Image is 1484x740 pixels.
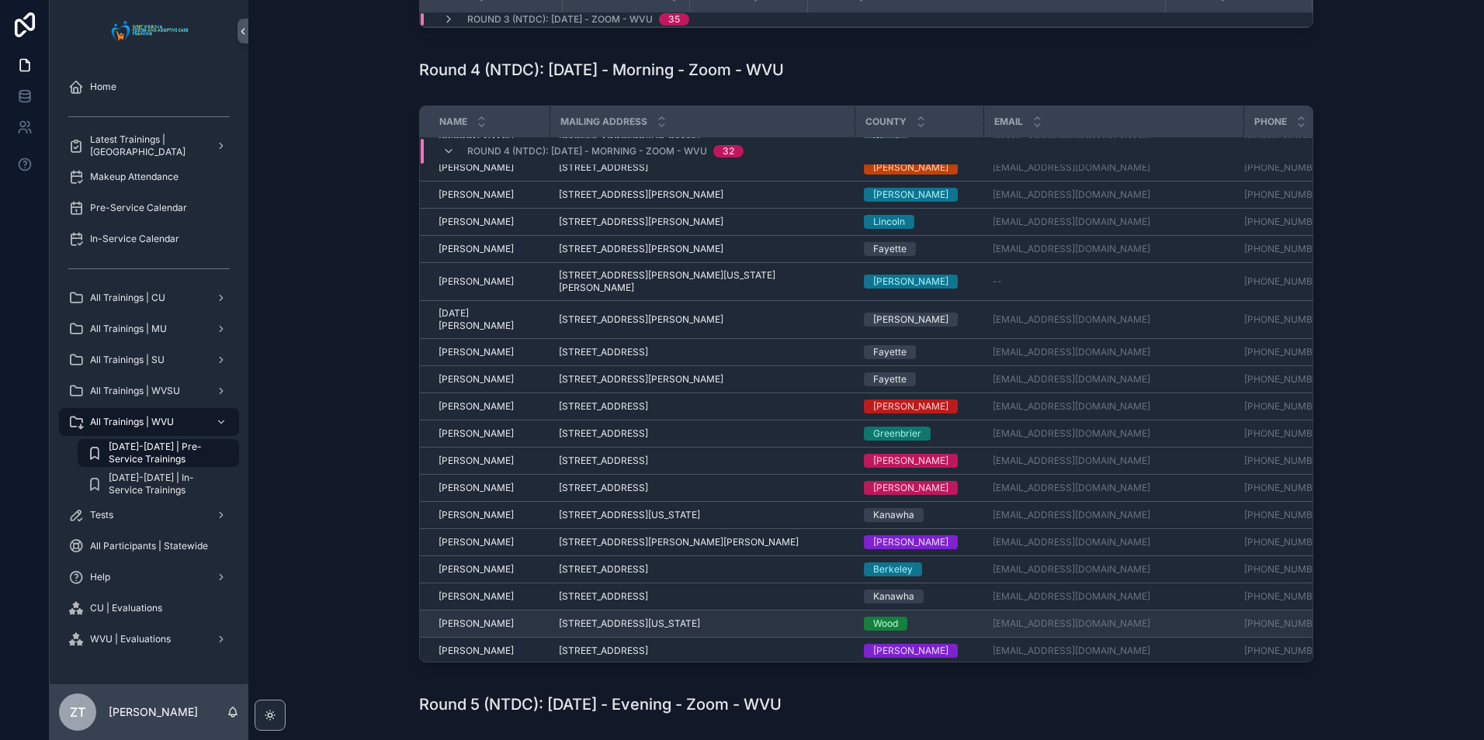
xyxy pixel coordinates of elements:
[993,275,1002,288] span: --
[419,59,784,81] h1: Round 4 (NTDC): [DATE] - Morning - Zoom - WVU
[90,385,180,397] span: All Trainings | WVSU
[559,509,700,521] span: [STREET_ADDRESS][US_STATE]
[59,377,239,405] a: All Trainings | WVSU
[559,427,648,440] span: [STREET_ADDRESS]
[90,323,167,335] span: All Trainings | MU
[864,215,974,229] a: Lincoln
[439,161,540,174] a: [PERSON_NAME]
[439,536,514,548] span: [PERSON_NAME]
[873,427,921,441] div: Greenbrier
[1244,509,1327,521] a: [PHONE_NUMBER]
[439,307,540,332] a: [DATE] [PERSON_NAME]
[467,145,707,157] span: Round 4 (NTDC): [DATE] - Morning - Zoom - WVU
[559,313,845,326] a: [STREET_ADDRESS][PERSON_NAME]
[873,215,905,229] div: Lincoln
[439,116,467,128] span: Name
[559,645,845,657] a: [STREET_ADDRESS]
[559,563,648,576] span: [STREET_ADDRESS]
[559,400,648,413] span: [STREET_ADDRESS]
[873,372,907,386] div: Fayette
[559,427,845,440] a: [STREET_ADDRESS]
[439,188,540,201] a: [PERSON_NAME]
[993,536,1150,548] a: [EMAIL_ADDRESS][DOMAIN_NAME]
[993,373,1234,386] a: [EMAIL_ADDRESS][DOMAIN_NAME]
[864,188,974,202] a: [PERSON_NAME]
[59,132,239,160] a: Latest Trainings | [GEOGRAPHIC_DATA]
[873,161,948,175] div: [PERSON_NAME]
[873,188,948,202] div: [PERSON_NAME]
[90,633,171,645] span: WVU | Evaluations
[1244,563,1356,576] a: [PHONE_NUMBER]
[109,441,224,465] span: [DATE]-[DATE] | Pre-Service Trainings
[90,202,187,214] span: Pre-Service Calendar
[993,161,1150,174] a: [EMAIL_ADDRESS][DOMAIN_NAME]
[559,216,723,228] span: [STREET_ADDRESS][PERSON_NAME]
[559,373,723,386] span: [STREET_ADDRESS][PERSON_NAME]
[109,704,198,720] p: [PERSON_NAME]
[439,563,540,576] a: [PERSON_NAME]
[1244,617,1327,630] a: [PHONE_NUMBER]
[873,508,914,522] div: Kanawha
[59,563,239,591] a: Help
[993,346,1150,358] a: [EMAIL_ADDRESS][DOMAIN_NAME]
[439,590,540,603] a: [PERSON_NAME]
[1244,188,1356,201] a: [PHONE_NUMBER]
[1244,400,1356,413] a: [PHONE_NUMBER]
[873,562,913,576] div: Berkeley
[723,145,734,157] div: 32
[439,645,540,657] a: [PERSON_NAME]
[439,645,514,657] span: [PERSON_NAME]
[559,188,723,201] span: [STREET_ADDRESS][PERSON_NAME]
[993,216,1150,228] a: [EMAIL_ADDRESS][DOMAIN_NAME]
[993,400,1150,413] a: [EMAIL_ADDRESS][DOMAIN_NAME]
[559,243,845,255] a: [STREET_ADDRESS][PERSON_NAME]
[559,269,845,294] a: [STREET_ADDRESS][PERSON_NAME][US_STATE][PERSON_NAME]
[1244,161,1327,174] a: [PHONE_NUMBER]
[59,625,239,653] a: WVU | Evaluations
[1244,216,1356,228] a: [PHONE_NUMBER]
[1244,400,1327,413] a: [PHONE_NUMBER]
[993,188,1150,201] a: [EMAIL_ADDRESS][DOMAIN_NAME]
[559,536,799,548] span: [STREET_ADDRESS][PERSON_NAME][PERSON_NAME]
[559,645,648,657] span: [STREET_ADDRESS]
[1244,427,1327,440] a: [PHONE_NUMBER]
[993,455,1234,467] a: [EMAIL_ADDRESS][DOMAIN_NAME]
[993,373,1150,386] a: [EMAIL_ADDRESS][DOMAIN_NAME]
[993,216,1234,228] a: [EMAIL_ADDRESS][DOMAIN_NAME]
[993,563,1150,576] a: [EMAIL_ADDRESS][DOMAIN_NAME]
[1244,346,1356,358] a: [PHONE_NUMBER]
[994,116,1023,128] span: Email
[668,13,680,26] div: 35
[993,617,1234,630] a: [EMAIL_ADDRESS][DOMAIN_NAME]
[439,161,514,174] span: [PERSON_NAME]
[1244,346,1327,358] a: [PHONE_NUMBER]
[1244,482,1356,494] a: [PHONE_NUMBER]
[439,482,514,494] span: [PERSON_NAME]
[559,617,845,630] a: [STREET_ADDRESS][US_STATE]
[993,161,1234,174] a: [EMAIL_ADDRESS][DOMAIN_NAME]
[993,313,1150,326] a: [EMAIL_ADDRESS][DOMAIN_NAME]
[864,481,974,495] a: [PERSON_NAME]
[1244,509,1356,521] a: [PHONE_NUMBER]
[78,470,239,498] a: [DATE]-[DATE] | In-Service Trainings
[993,617,1150,630] a: [EMAIL_ADDRESS][DOMAIN_NAME]
[873,535,948,549] div: [PERSON_NAME]
[59,163,239,191] a: Makeup Attendance
[90,540,208,552] span: All Participants | Statewide
[559,373,845,386] a: [STREET_ADDRESS][PERSON_NAME]
[993,509,1150,521] a: [EMAIL_ADDRESS][DOMAIN_NAME]
[864,313,974,327] a: [PERSON_NAME]
[864,644,974,658] a: [PERSON_NAME]
[864,399,974,413] a: [PERSON_NAME]
[439,243,514,255] span: [PERSON_NAME]
[78,439,239,467] a: [DATE]-[DATE] | Pre-Service Trainings
[559,346,845,358] a: [STREET_ADDRESS]
[439,243,540,255] a: [PERSON_NAME]
[993,346,1234,358] a: [EMAIL_ADDRESS][DOMAIN_NAME]
[873,590,914,603] div: Kanawha
[559,455,845,467] a: [STREET_ADDRESS]
[1244,188,1327,201] a: [PHONE_NUMBER]
[90,354,165,366] span: All Trainings | SU
[864,590,974,603] a: Kanawha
